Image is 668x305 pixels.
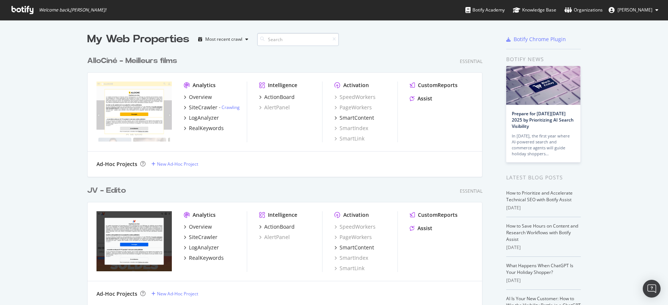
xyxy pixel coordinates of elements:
[257,33,339,46] input: Search
[340,244,374,251] div: SmartContent
[87,56,180,66] a: AlloCiné - Meilleurs films
[87,185,129,196] a: JV - Edito
[219,104,240,110] div: -
[410,211,458,219] a: CustomReports
[513,6,556,14] div: Knowledge Base
[417,95,432,102] div: Assist
[189,104,217,111] div: SiteCrawler
[193,211,216,219] div: Analytics
[506,262,573,275] a: What Happens When ChatGPT Is Your Holiday Shopper?
[506,277,581,284] div: [DATE]
[506,190,573,203] a: How to Prioritize and Accelerate Technical SEO with Botify Assist
[334,244,374,251] a: SmartContent
[268,82,297,89] div: Intelligence
[189,233,217,241] div: SiteCrawler
[603,4,664,16] button: [PERSON_NAME]
[506,223,578,242] a: How to Save Hours on Content and Research Workflows with Botify Assist
[410,82,458,89] a: CustomReports
[189,93,212,101] div: Overview
[334,104,372,111] a: PageWorkers
[514,36,566,43] div: Botify Chrome Plugin
[334,135,364,142] a: SmartLink
[184,93,212,101] a: Overview
[189,114,219,122] div: LogAnalyzer
[506,205,581,211] div: [DATE]
[334,125,368,132] a: SmartIndex
[184,104,240,111] a: SiteCrawler- Crawling
[506,173,581,182] div: Latest Blog Posts
[184,114,219,122] a: LogAnalyzer
[195,33,251,45] button: Most recent crawl
[418,82,458,89] div: CustomReports
[259,104,290,111] a: AlertPanel
[506,244,581,251] div: [DATE]
[157,291,198,297] div: New Ad-Hoc Project
[193,82,216,89] div: Analytics
[184,254,224,262] a: RealKeywords
[268,211,297,219] div: Intelligence
[157,161,198,167] div: New Ad-Hoc Project
[506,36,566,43] a: Botify Chrome Plugin
[512,133,575,157] div: In [DATE], the first year where AI-powered search and commerce agents will guide holiday shoppers…
[259,93,295,101] a: ActionBoard
[410,95,432,102] a: Assist
[96,290,137,298] div: Ad-Hoc Projects
[96,160,137,168] div: Ad-Hoc Projects
[96,82,172,142] img: ww.allocine.fr/film/meilleurs/
[189,223,212,231] div: Overview
[418,211,458,219] div: CustomReports
[506,66,580,105] img: Prepare for Black Friday 2025 by Prioritizing AI Search Visibility
[184,223,212,231] a: Overview
[222,104,240,110] a: Crawling
[334,114,374,122] a: SmartContent
[334,265,364,272] a: SmartLink
[264,223,295,231] div: ActionBoard
[87,185,126,196] div: JV - Edito
[184,244,219,251] a: LogAnalyzer
[184,233,217,241] a: SiteCrawler
[205,37,242,42] div: Most recent crawl
[564,6,603,14] div: Organizations
[334,254,368,262] a: SmartIndex
[334,93,376,101] a: SpeedWorkers
[460,58,482,64] div: Essential
[264,93,295,101] div: ActionBoard
[417,225,432,232] div: Assist
[460,188,482,194] div: Essential
[151,291,198,297] a: New Ad-Hoc Project
[87,32,189,47] div: My Web Properties
[512,110,574,129] a: Prepare for [DATE][DATE] 2025 by Prioritizing AI Search Visibility
[87,56,177,66] div: AlloCiné - Meilleurs films
[96,211,172,271] img: www.jeuxvideo.com
[259,223,295,231] a: ActionBoard
[39,7,106,13] span: Welcome back, [PERSON_NAME] !
[618,7,652,13] span: Olivier Gourdin
[184,125,224,132] a: RealKeywords
[643,280,661,298] div: Open Intercom Messenger
[343,82,369,89] div: Activation
[334,233,372,241] a: PageWorkers
[506,55,581,63] div: Botify news
[343,211,369,219] div: Activation
[259,233,290,241] a: AlertPanel
[465,6,505,14] div: Botify Academy
[340,114,374,122] div: SmartContent
[334,223,376,231] a: SpeedWorkers
[189,244,219,251] div: LogAnalyzer
[410,225,432,232] a: Assist
[189,125,224,132] div: RealKeywords
[189,254,224,262] div: RealKeywords
[151,161,198,167] a: New Ad-Hoc Project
